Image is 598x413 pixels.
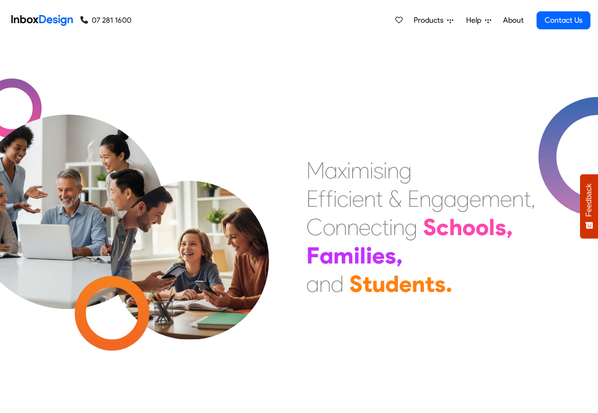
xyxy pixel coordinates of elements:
a: Contact Us [537,11,590,29]
div: o [476,213,489,241]
a: Help [462,11,495,30]
div: a [320,241,333,270]
div: l [489,213,495,241]
div: a [325,156,338,185]
div: n [419,185,431,213]
div: e [352,185,364,213]
div: E [306,185,318,213]
div: F [306,241,320,270]
div: t [524,185,531,213]
div: . [446,270,452,298]
div: S [423,213,436,241]
div: t [376,185,383,213]
div: s [385,241,396,270]
a: 07 281 1600 [80,15,131,26]
div: n [319,270,331,298]
div: , [396,241,403,270]
div: i [366,241,372,270]
a: Products [410,11,457,30]
div: E [407,185,419,213]
div: e [500,185,512,213]
div: i [370,156,373,185]
div: t [363,270,372,298]
div: n [335,213,347,241]
div: n [347,213,359,241]
div: e [399,270,412,298]
div: C [306,213,323,241]
div: m [351,156,370,185]
div: i [354,241,360,270]
div: i [347,156,351,185]
div: o [462,213,476,241]
div: s [434,270,446,298]
div: c [436,213,449,241]
div: , [531,185,536,213]
div: n [512,185,524,213]
div: d [385,270,399,298]
span: Help [466,15,485,26]
div: x [338,156,347,185]
div: c [371,213,382,241]
div: i [348,185,352,213]
div: M [306,156,325,185]
div: t [382,213,389,241]
span: Products [414,15,447,26]
div: f [318,185,326,213]
div: l [360,241,366,270]
div: a [444,185,457,213]
div: f [326,185,333,213]
div: a [306,270,319,298]
div: u [372,270,385,298]
img: parents_with_child.png [91,141,289,340]
div: h [449,213,462,241]
div: g [457,185,469,213]
button: Feedback - Show survey [580,174,598,238]
div: m [333,241,354,270]
span: Feedback [585,184,593,217]
div: e [469,185,481,213]
div: t [425,270,434,298]
div: m [481,185,500,213]
div: n [387,156,399,185]
div: e [359,213,371,241]
div: i [333,185,337,213]
div: n [364,185,376,213]
div: i [383,156,387,185]
div: n [393,213,405,241]
div: g [405,213,417,241]
div: Maximising Efficient & Engagement, Connecting Schools, Families, and Students. [306,156,536,298]
div: g [399,156,412,185]
div: S [349,270,363,298]
div: o [323,213,335,241]
div: c [337,185,348,213]
div: s [495,213,506,241]
div: g [431,185,444,213]
a: About [500,11,526,30]
div: i [389,213,393,241]
div: e [372,241,385,270]
div: d [331,270,344,298]
div: n [412,270,425,298]
div: & [389,185,402,213]
div: s [373,156,383,185]
div: , [506,213,513,241]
